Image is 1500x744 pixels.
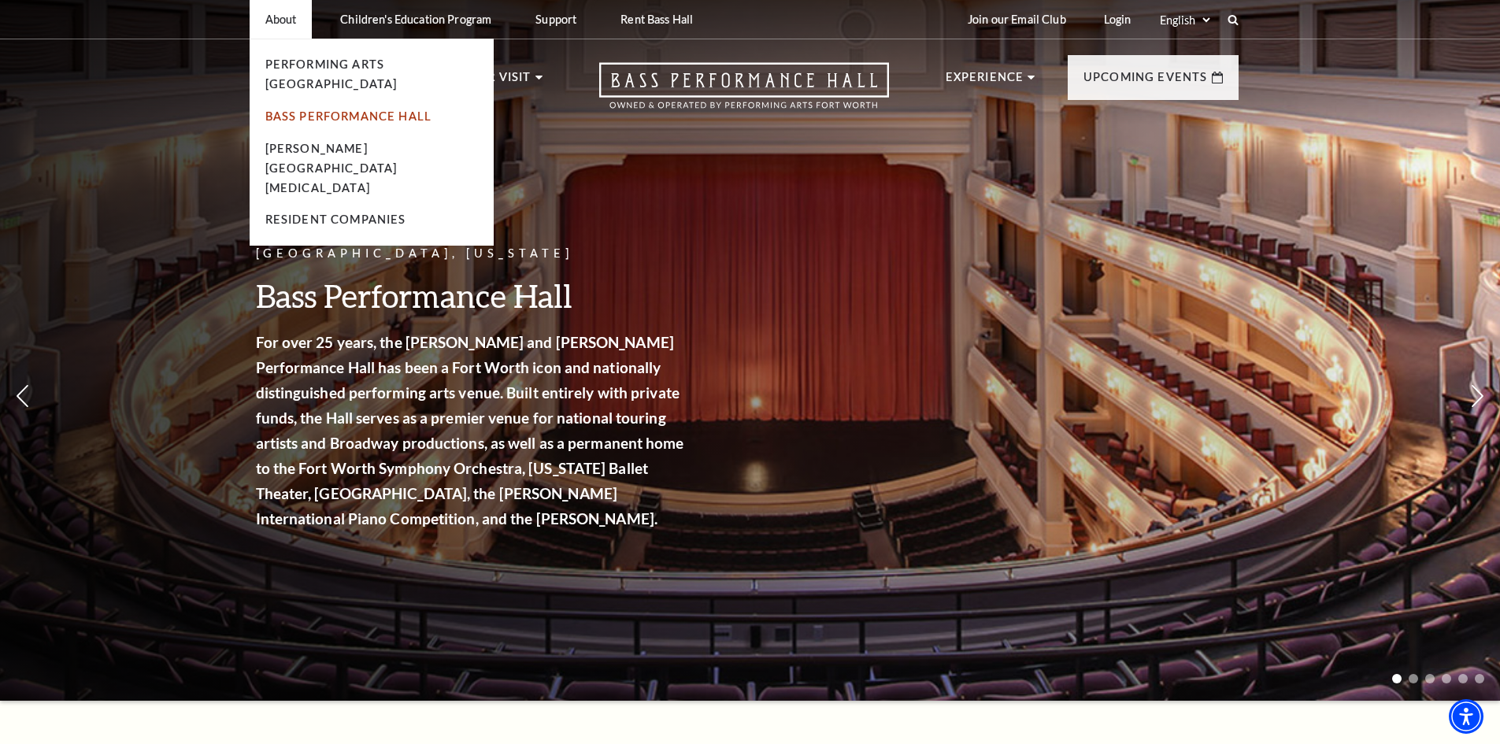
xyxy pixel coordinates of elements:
strong: For over 25 years, the [PERSON_NAME] and [PERSON_NAME] Performance Hall has been a Fort Worth ico... [256,333,684,527]
select: Select: [1157,13,1213,28]
p: About [265,13,297,26]
a: [PERSON_NAME][GEOGRAPHIC_DATA][MEDICAL_DATA] [265,142,398,194]
div: Accessibility Menu [1449,699,1483,734]
a: Open this option [543,62,946,124]
p: Children's Education Program [340,13,491,26]
p: Support [535,13,576,26]
p: Rent Bass Hall [620,13,693,26]
a: Resident Companies [265,213,406,226]
a: Bass Performance Hall [265,109,432,123]
h3: Bass Performance Hall [256,276,689,316]
p: [GEOGRAPHIC_DATA], [US_STATE] [256,244,689,264]
a: Performing Arts [GEOGRAPHIC_DATA] [265,57,398,91]
p: Upcoming Events [1083,68,1208,96]
p: Experience [946,68,1024,96]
